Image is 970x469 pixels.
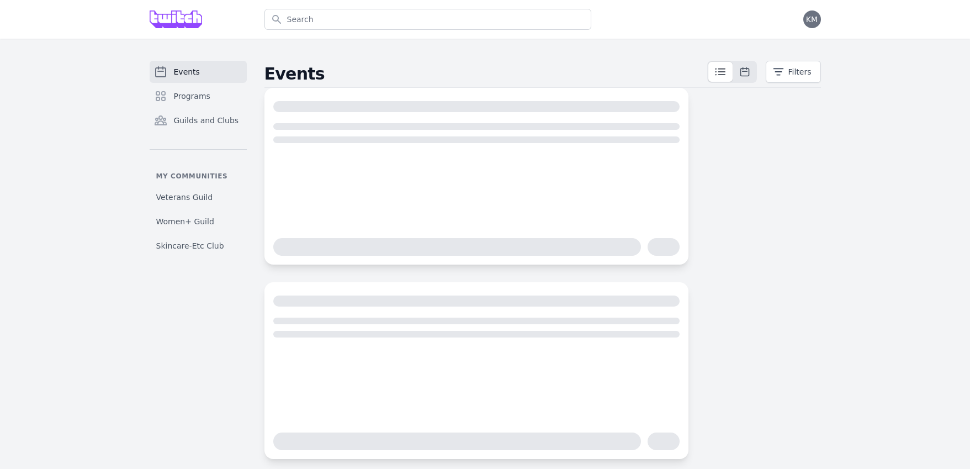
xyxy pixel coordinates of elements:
[174,66,200,77] span: Events
[156,216,214,227] span: Women+ Guild
[156,192,213,203] span: Veterans Guild
[150,85,247,107] a: Programs
[174,115,239,126] span: Guilds and Clubs
[150,109,247,131] a: Guilds and Clubs
[264,9,591,30] input: Search
[150,236,247,256] a: Skincare-Etc Club
[150,61,247,83] a: Events
[806,15,818,23] span: KM
[150,212,247,231] a: Women+ Guild
[150,187,247,207] a: Veterans Guild
[803,10,821,28] button: KM
[150,61,247,256] nav: Sidebar
[156,240,224,251] span: Skincare-Etc Club
[174,91,210,102] span: Programs
[766,61,821,83] button: Filters
[264,64,707,84] h2: Events
[150,172,247,181] p: My communities
[150,10,203,28] img: Grove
